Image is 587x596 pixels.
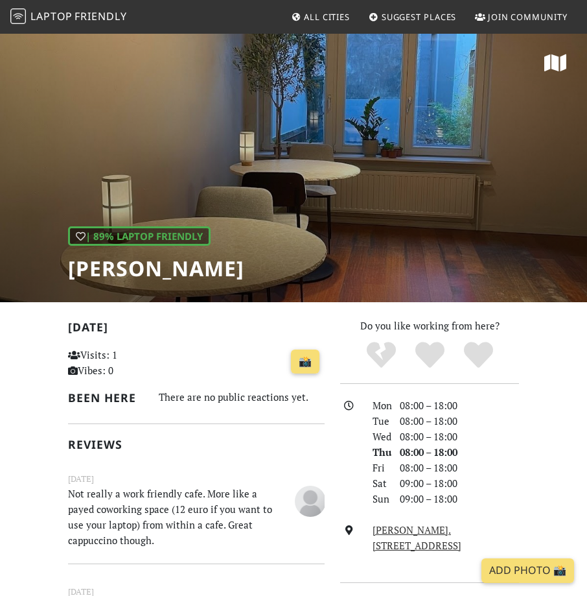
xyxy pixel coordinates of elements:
h2: Reviews [68,438,325,451]
p: Not really a work friendly cafe. More like a payed coworking space (12 euro if you want to use yo... [60,486,287,548]
a: All Cities [286,5,355,29]
a: LaptopFriendly LaptopFriendly [10,6,127,29]
a: Join Community [470,5,573,29]
p: Visits: 1 Vibes: 0 [68,347,143,378]
div: Fri [365,460,392,475]
a: Add Photo 📸 [481,558,574,583]
span: Join Community [488,11,568,23]
div: | 89% Laptop Friendly [68,226,211,246]
div: There are no public reactions yet. [159,388,325,406]
span: Friendly [75,9,126,23]
div: Sat [365,475,392,491]
div: 08:00 – 18:00 [392,444,527,460]
div: Sun [365,491,392,507]
span: Suggest Places [382,11,457,23]
div: 08:00 – 18:00 [392,460,527,475]
div: 08:00 – 18:00 [392,429,527,444]
div: 08:00 – 18:00 [392,398,527,413]
span: Laptop [30,9,73,23]
div: Tue [365,413,392,429]
p: Do you like working from here? [340,318,519,333]
div: 09:00 – 18:00 [392,491,527,507]
a: 📸 [291,350,319,374]
div: 09:00 – 18:00 [392,475,527,491]
div: Wed [365,429,392,444]
div: Thu [365,444,392,460]
div: No [357,340,406,370]
div: Mon [365,398,392,413]
a: Suggest Places [363,5,462,29]
span: All Cities [304,11,350,23]
h2: Been here [68,391,143,405]
div: Yes [406,340,454,370]
h1: [PERSON_NAME] [68,256,244,281]
small: [DATE] [60,472,332,486]
a: [PERSON_NAME]. [STREET_ADDRESS] [373,523,461,552]
div: Definitely! [454,340,503,370]
h2: [DATE] [68,320,325,339]
div: 08:00 – 18:00 [392,413,527,429]
span: Anonymous [295,494,326,507]
img: LaptopFriendly [10,8,26,24]
img: blank-535327c66bd565773addf3077783bbfce4b00ec00e9fd257753287c682c7fa38.png [295,486,326,517]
